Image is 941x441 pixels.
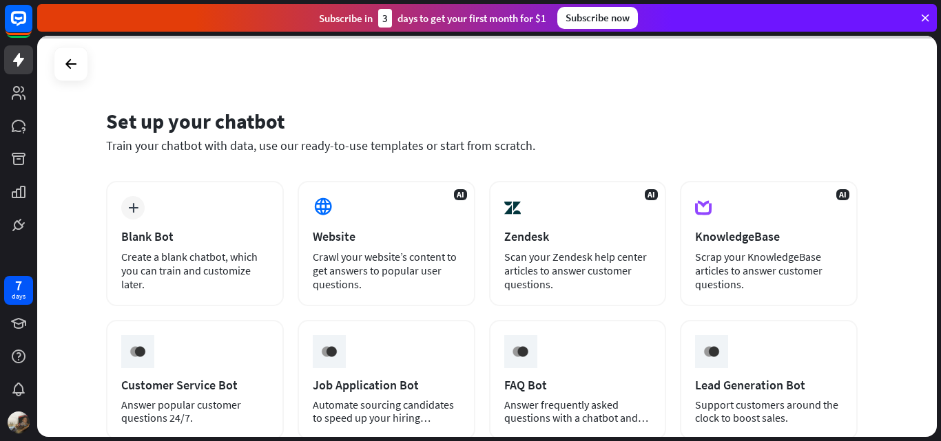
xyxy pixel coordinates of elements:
div: 3 [378,9,392,28]
a: 7 days [4,276,33,305]
div: Subscribe in days to get your first month for $1 [319,9,546,28]
div: 7 [15,279,22,292]
div: Subscribe now [557,7,638,29]
div: days [12,292,25,301]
